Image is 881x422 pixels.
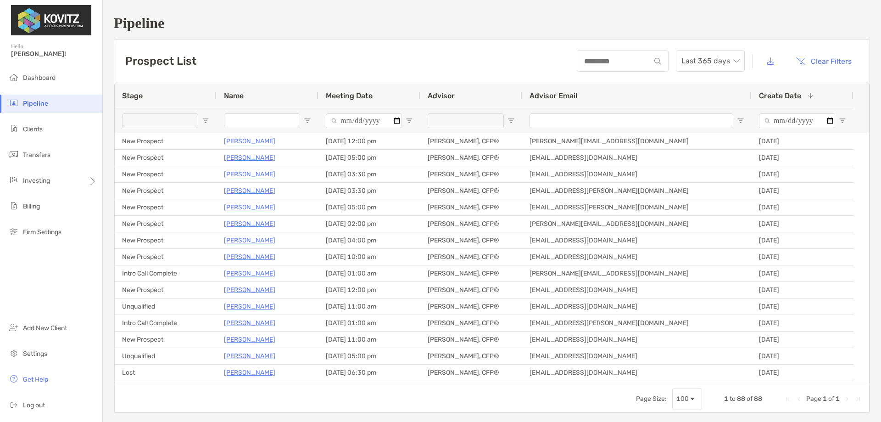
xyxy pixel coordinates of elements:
[522,199,752,215] div: [EMAIL_ADDRESS][PERSON_NAME][DOMAIN_NAME]
[23,228,61,236] span: Firm Settings
[420,381,522,397] div: [PERSON_NAME], CFP®
[23,324,67,332] span: Add New Client
[125,55,196,68] h3: Prospect List
[224,317,275,329] a: [PERSON_NAME]
[420,249,522,265] div: [PERSON_NAME], CFP®
[8,399,19,410] img: logout icon
[8,200,19,211] img: billing icon
[522,298,752,315] div: [EMAIL_ADDRESS][DOMAIN_NAME]
[737,117,744,124] button: Open Filter Menu
[224,251,275,263] a: [PERSON_NAME]
[115,381,217,397] div: Unqualified
[23,177,50,185] span: Investing
[752,133,853,149] div: [DATE]
[752,249,853,265] div: [DATE]
[8,97,19,108] img: pipeline icon
[730,395,736,403] span: to
[23,74,56,82] span: Dashboard
[23,350,47,358] span: Settings
[224,383,275,395] p: [PERSON_NAME]
[23,401,45,409] span: Log out
[8,226,19,237] img: firm-settings icon
[752,282,853,298] div: [DATE]
[420,265,522,281] div: [PERSON_NAME], CFP®
[752,348,853,364] div: [DATE]
[752,232,853,248] div: [DATE]
[737,395,745,403] span: 88
[224,135,275,147] p: [PERSON_NAME]
[224,152,275,163] a: [PERSON_NAME]
[759,91,801,100] span: Create Date
[522,150,752,166] div: [EMAIL_ADDRESS][DOMAIN_NAME]
[224,185,275,197] p: [PERSON_NAME]
[522,216,752,232] div: [PERSON_NAME][EMAIL_ADDRESS][DOMAIN_NAME]
[224,235,275,246] p: [PERSON_NAME]
[420,166,522,182] div: [PERSON_NAME], CFP®
[854,395,862,403] div: Last Page
[420,282,522,298] div: [PERSON_NAME], CFP®
[8,72,19,83] img: dashboard icon
[224,301,275,312] a: [PERSON_NAME]
[23,151,50,159] span: Transfers
[202,117,209,124] button: Open Filter Menu
[522,365,752,381] div: [EMAIL_ADDRESS][DOMAIN_NAME]
[8,123,19,134] img: clients icon
[522,133,752,149] div: [PERSON_NAME][EMAIL_ADDRESS][DOMAIN_NAME]
[752,265,853,281] div: [DATE]
[752,150,853,166] div: [DATE]
[115,232,217,248] div: New Prospect
[224,202,275,213] a: [PERSON_NAME]
[752,381,853,397] div: [DATE]
[318,249,420,265] div: [DATE] 10:00 am
[224,91,244,100] span: Name
[420,150,522,166] div: [PERSON_NAME], CFP®
[318,199,420,215] div: [DATE] 05:00 pm
[115,249,217,265] div: New Prospect
[115,265,217,281] div: Intro Call Complete
[318,166,420,182] div: [DATE] 03:30 pm
[420,232,522,248] div: [PERSON_NAME], CFP®
[522,166,752,182] div: [EMAIL_ADDRESS][DOMAIN_NAME]
[789,51,859,71] button: Clear Filters
[522,282,752,298] div: [EMAIL_ADDRESS][DOMAIN_NAME]
[784,395,792,403] div: First Page
[115,315,217,331] div: Intro Call Complete
[507,117,515,124] button: Open Filter Menu
[420,315,522,331] div: [PERSON_NAME], CFP®
[752,315,853,331] div: [DATE]
[23,100,48,107] span: Pipeline
[724,395,728,403] span: 1
[224,367,275,378] a: [PERSON_NAME]
[828,395,834,403] span: of
[752,298,853,315] div: [DATE]
[752,332,853,348] div: [DATE]
[224,268,275,279] a: [PERSON_NAME]
[224,284,275,296] p: [PERSON_NAME]
[420,133,522,149] div: [PERSON_NAME], CFP®
[11,4,91,37] img: Zoe Logo
[636,395,667,403] div: Page Size:
[752,183,853,199] div: [DATE]
[522,232,752,248] div: [EMAIL_ADDRESS][DOMAIN_NAME]
[23,376,48,383] span: Get Help
[681,51,739,71] span: Last 365 days
[318,315,420,331] div: [DATE] 01:00 am
[224,334,275,345] p: [PERSON_NAME]
[115,348,217,364] div: Unqualified
[318,183,420,199] div: [DATE] 03:30 pm
[115,332,217,348] div: New Prospect
[672,388,702,410] div: Page Size
[326,91,373,100] span: Meeting Date
[522,332,752,348] div: [EMAIL_ADDRESS][DOMAIN_NAME]
[224,169,275,180] a: [PERSON_NAME]
[115,183,217,199] div: New Prospect
[23,125,43,133] span: Clients
[522,265,752,281] div: [PERSON_NAME][EMAIL_ADDRESS][DOMAIN_NAME]
[115,365,217,381] div: Lost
